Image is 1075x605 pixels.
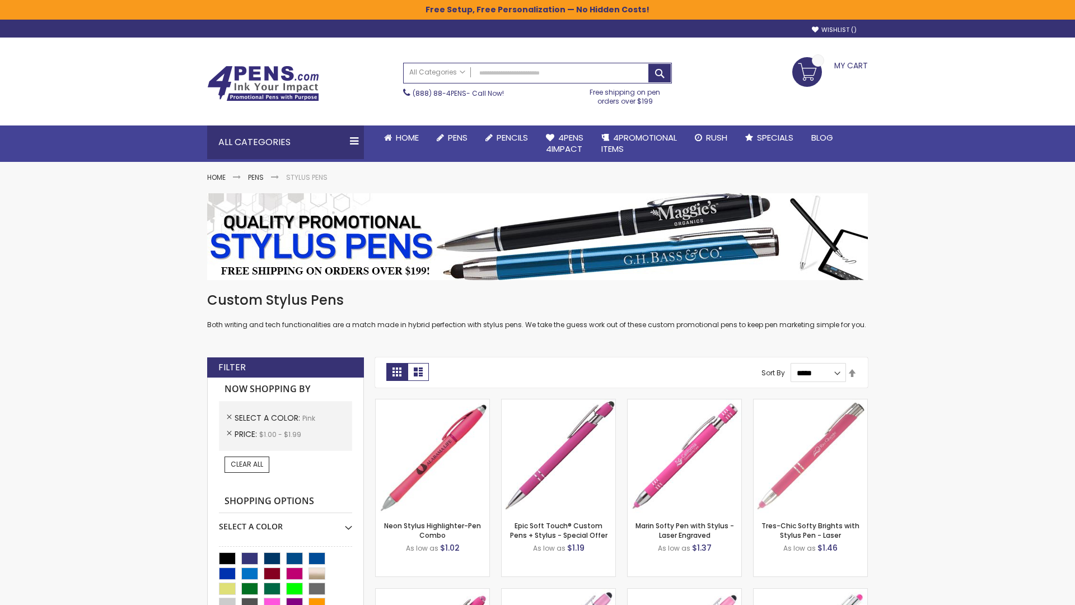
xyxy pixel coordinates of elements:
[219,378,352,401] strong: Now Shopping by
[406,543,438,553] span: As low as
[375,125,428,150] a: Home
[812,26,857,34] a: Wishlist
[754,399,867,408] a: Tres-Chic Softy Brights with Stylus Pen - Laser-Pink
[225,457,269,472] a: Clear All
[286,173,328,182] strong: Stylus Pens
[207,173,226,182] a: Home
[533,543,565,553] span: As low as
[235,412,302,424] span: Select A Color
[231,459,263,469] span: Clear All
[409,68,465,77] span: All Categories
[686,125,736,150] a: Rush
[817,542,838,553] span: $1.46
[628,399,741,513] img: Marin Softy Pen with Stylus - Laser Engraved-Pink
[510,521,607,539] a: Epic Soft Touch® Custom Pens + Stylus - Special Offer
[628,399,741,408] a: Marin Softy Pen with Stylus - Laser Engraved-Pink
[502,588,615,598] a: Ellipse Stylus Pen - LaserMax-Pink
[219,513,352,532] div: Select A Color
[476,125,537,150] a: Pencils
[235,429,259,440] span: Price
[302,413,315,423] span: Pink
[218,361,246,374] strong: Filter
[207,291,868,330] div: Both writing and tech functionalities are a match made in hybrid perfection with stylus pens. We ...
[502,399,615,513] img: 4P-MS8B-Pink
[811,132,833,143] span: Blog
[376,588,489,598] a: Ellipse Softy Brights with Stylus Pen - Laser-Pink
[207,291,868,309] h1: Custom Stylus Pens
[692,542,712,553] span: $1.37
[448,132,468,143] span: Pens
[754,399,867,513] img: Tres-Chic Softy Brights with Stylus Pen - Laser-Pink
[706,132,727,143] span: Rush
[497,132,528,143] span: Pencils
[754,588,867,598] a: Tres-Chic Softy with Stylus Top Pen - ColorJet-Pink
[219,490,352,514] strong: Shopping Options
[404,63,471,82] a: All Categories
[384,521,481,539] a: Neon Stylus Highlighter-Pen Combo
[376,399,489,513] img: Neon Stylus Highlighter-Pen Combo-Pink
[428,125,476,150] a: Pens
[783,543,816,553] span: As low as
[376,399,489,408] a: Neon Stylus Highlighter-Pen Combo-Pink
[537,125,592,162] a: 4Pens4impact
[396,132,419,143] span: Home
[502,399,615,408] a: 4P-MS8B-Pink
[259,430,301,439] span: $1.00 - $1.99
[802,125,842,150] a: Blog
[578,83,672,106] div: Free shipping on pen orders over $199
[413,89,466,98] a: (888) 88-4PENS
[761,368,785,378] label: Sort By
[592,125,686,162] a: 4PROMOTIONALITEMS
[761,521,859,539] a: Tres-Chic Softy Brights with Stylus Pen - Laser
[567,542,585,553] span: $1.19
[248,173,264,182] a: Pens
[546,132,583,155] span: 4Pens 4impact
[601,132,677,155] span: 4PROMOTIONAL ITEMS
[386,363,408,381] strong: Grid
[413,89,504,98] span: - Call Now!
[207,193,868,280] img: Stylus Pens
[207,66,319,101] img: 4Pens Custom Pens and Promotional Products
[736,125,802,150] a: Specials
[628,588,741,598] a: Ellipse Stylus Pen - ColorJet-Pink
[635,521,734,539] a: Marin Softy Pen with Stylus - Laser Engraved
[658,543,690,553] span: As low as
[440,542,460,553] span: $1.02
[207,125,364,159] div: All Categories
[757,132,793,143] span: Specials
